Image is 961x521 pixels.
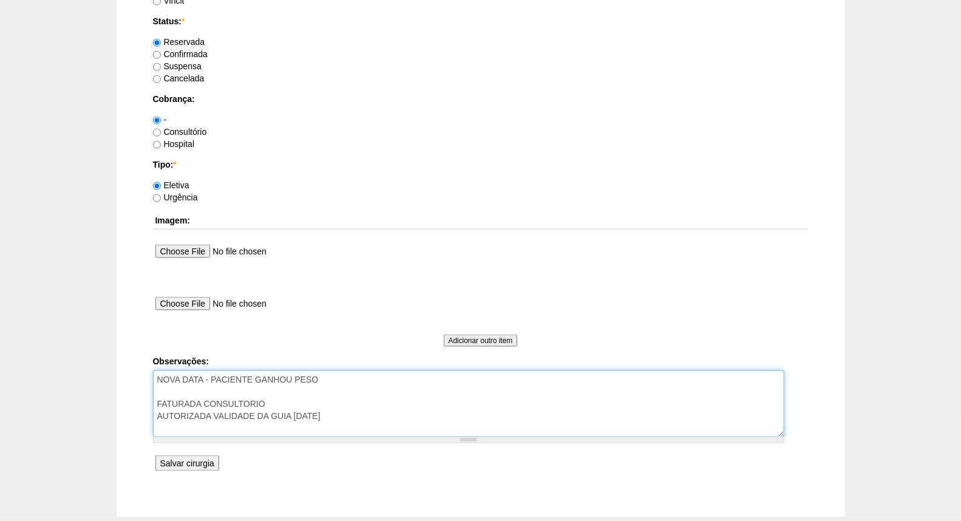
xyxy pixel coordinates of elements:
input: - [153,117,161,124]
label: Status: [153,15,809,27]
span: Este campo é obrigatório. [182,16,185,26]
label: Eletiva [153,180,189,190]
textarea: FATURADA CONSULTORIO AUTORIZADA VALIDADE DA GUIA [DATE] [153,370,784,437]
input: Confirmada [153,51,161,59]
label: Reservada [153,37,205,47]
label: Suspensa [153,61,202,71]
input: Reservada [153,39,161,47]
label: Observações: [153,355,809,367]
input: Suspensa [153,63,161,71]
label: Tipo: [153,158,809,171]
th: Imagem: [153,212,809,230]
input: Salvar cirurgia [155,455,219,471]
input: Consultório [153,129,161,137]
label: Cancelada [153,73,205,83]
label: - [153,115,167,124]
input: Cancelada [153,75,161,83]
span: Este campo é obrigatório. [173,160,176,169]
input: Urgência [153,194,161,202]
label: Consultório [153,127,207,137]
label: Confirmada [153,49,208,59]
input: Adicionar outro item [444,335,518,347]
input: Hospital [153,141,161,149]
label: Cobrança: [153,93,809,105]
label: Hospital [153,139,195,149]
input: Eletiva [153,182,161,190]
label: Urgência [153,192,198,202]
